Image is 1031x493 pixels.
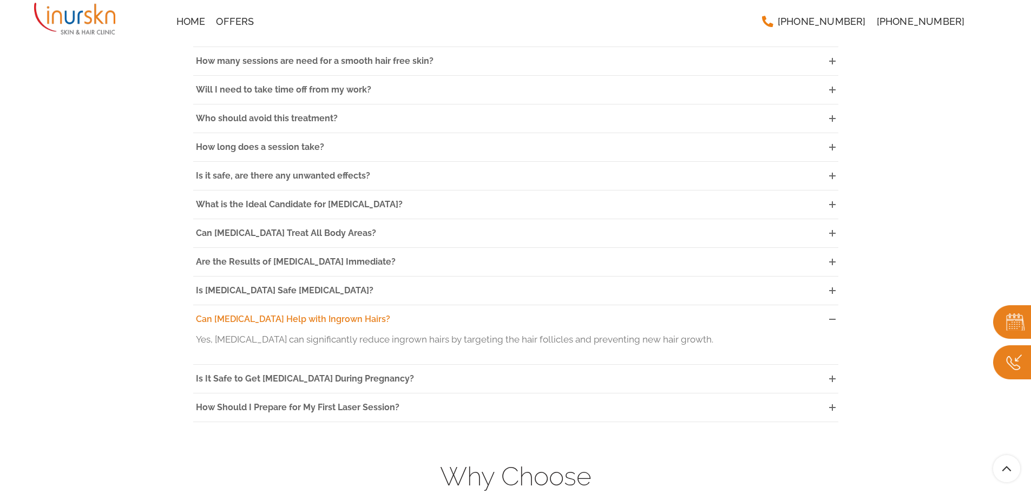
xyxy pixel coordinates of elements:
span: How Should I Prepare for My First Laser Session? [196,402,399,412]
span: Is it safe, are there any unwanted effects? [196,170,370,181]
a: Are the Results of [MEDICAL_DATA] Immediate? [193,248,838,276]
a: Is It Safe to Get [MEDICAL_DATA] During Pregnancy? [193,365,838,393]
a: Scroll To Top [993,455,1020,482]
span: [PHONE_NUMBER] [877,17,965,27]
a: How many sessions are need for a smooth hair free skin? [193,47,838,75]
a: Can [MEDICAL_DATA] Treat All Body Areas? [193,219,838,247]
a: Is [MEDICAL_DATA] Safe [MEDICAL_DATA]? [193,277,838,305]
span: Who should avoid this treatment? [196,113,338,123]
a: Home [171,11,211,32]
a: Who should avoid this treatment? [193,104,838,133]
span: Can [MEDICAL_DATA] Treat All Body Areas? [196,228,376,238]
span: How many sessions are need for a smooth hair free skin? [196,56,434,66]
span: Will I need to take time off from my work? [196,84,371,95]
a: Can [MEDICAL_DATA] Help with Ingrown Hairs? [193,305,838,333]
span: What is the Ideal Candidate for [MEDICAL_DATA]? [196,199,403,209]
span: Are the Results of [MEDICAL_DATA] Immediate? [196,257,396,267]
a: Offers [211,11,259,32]
span: Is [MEDICAL_DATA] Safe [MEDICAL_DATA]? [196,285,373,295]
span: Is It Safe to Get [MEDICAL_DATA] During Pregnancy? [196,373,414,384]
a: Will I need to take time off from my work? [193,76,838,104]
span: [PHONE_NUMBER] [778,17,866,27]
a: How long does a session take? [193,133,838,161]
a: [PHONE_NUMBER] [871,11,970,32]
a: Is it safe, are there any unwanted effects? [193,162,838,190]
p: Yes, [MEDICAL_DATA] can significantly reduce ingrown hairs by targeting the hair follicles and pr... [196,333,836,345]
span: Can [MEDICAL_DATA] Help with Ingrown Hairs? [196,314,390,324]
a: How Should I Prepare for My First Laser Session? [193,393,838,422]
span: Home [176,17,206,27]
span: Offers [216,17,254,27]
a: [PHONE_NUMBER] [756,11,871,32]
a: What is the Ideal Candidate for [MEDICAL_DATA]? [193,190,838,219]
span: How long does a session take? [196,142,324,152]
